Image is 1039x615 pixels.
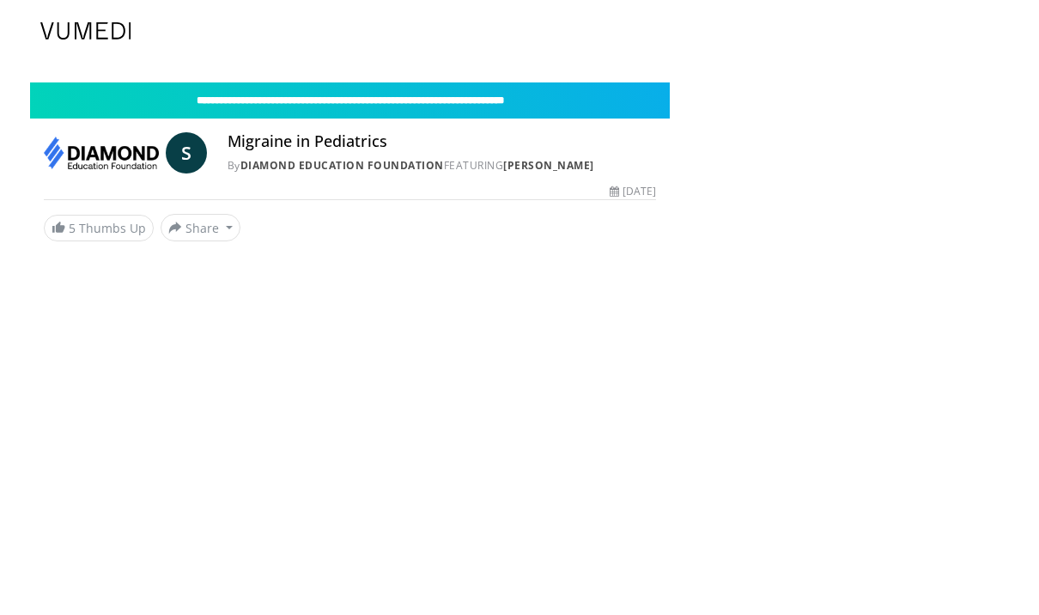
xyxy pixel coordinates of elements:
a: S [166,132,207,174]
img: Diamond Education Foundation [44,132,159,174]
a: [PERSON_NAME] [503,158,594,173]
div: [DATE] [610,184,656,199]
a: 5 Thumbs Up [44,215,154,241]
h4: Migraine in Pediatrics [228,132,656,151]
button: Share [161,214,240,241]
img: VuMedi Logo [40,22,131,40]
span: 5 [69,220,76,236]
div: By FEATURING [228,158,656,174]
a: Diamond Education Foundation [240,158,444,173]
